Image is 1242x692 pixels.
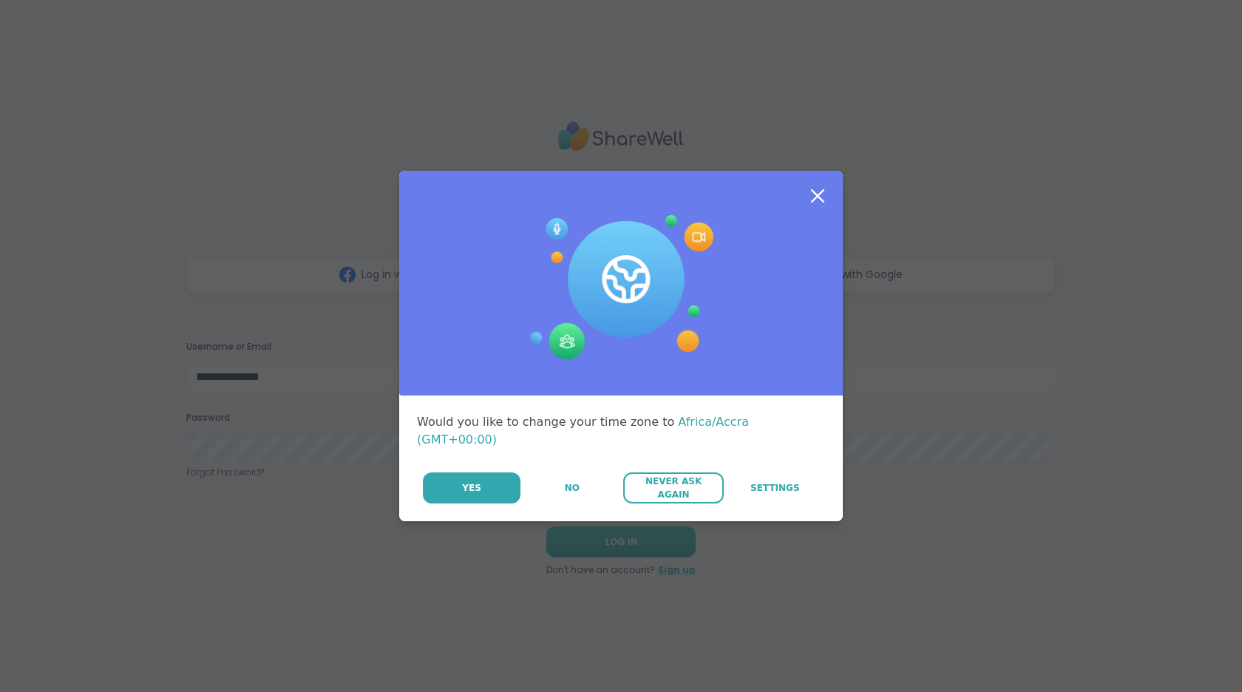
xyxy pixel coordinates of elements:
span: Never Ask Again [631,475,716,501]
button: No [522,472,622,503]
div: Would you like to change your time zone to [417,413,825,449]
img: Session Experience [529,215,713,360]
button: Yes [423,472,520,503]
button: Never Ask Again [623,472,723,503]
a: Settings [725,472,825,503]
span: Settings [750,481,800,495]
span: Yes [462,481,481,495]
span: No [565,481,580,495]
span: Africa/Accra (GMT+00:00) [417,415,749,447]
